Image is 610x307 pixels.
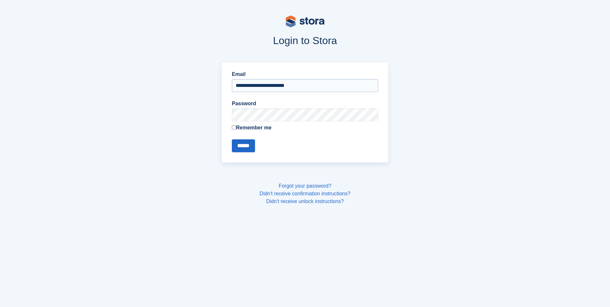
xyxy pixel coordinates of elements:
[99,35,512,46] h1: Login to Stora
[232,125,236,129] input: Remember me
[232,124,378,132] label: Remember me
[259,191,350,196] a: Didn't receive confirmation instructions?
[286,15,324,27] img: stora-logo-53a41332b3708ae10de48c4981b4e9114cc0af31d8433b30ea865607fb682f29.svg
[232,70,378,78] label: Email
[279,183,332,189] a: Forgot your password?
[266,199,344,204] a: Didn't receive unlock instructions?
[232,100,378,107] label: Password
